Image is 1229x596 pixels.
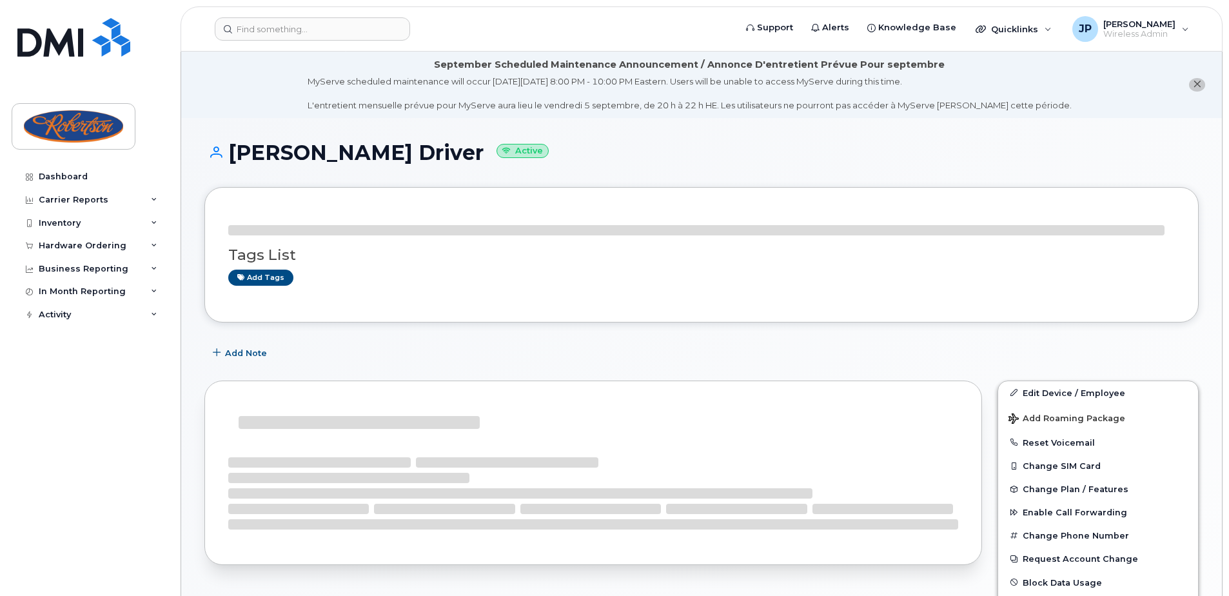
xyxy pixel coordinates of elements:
button: Add Note [204,342,278,365]
h3: Tags List [228,247,1175,263]
a: Edit Device / Employee [998,381,1198,404]
span: Add Note [225,347,267,359]
button: Change Plan / Features [998,477,1198,501]
h1: [PERSON_NAME] Driver [204,141,1199,164]
a: Add tags [228,270,293,286]
button: Add Roaming Package [998,404,1198,431]
button: Request Account Change [998,547,1198,570]
button: close notification [1189,78,1205,92]
button: Enable Call Forwarding [998,501,1198,524]
button: Change SIM Card [998,454,1198,477]
button: Block Data Usage [998,571,1198,594]
div: September Scheduled Maintenance Announcement / Annonce D'entretient Prévue Pour septembre [434,58,945,72]
span: Add Roaming Package [1008,413,1125,426]
span: Enable Call Forwarding [1023,508,1127,517]
div: MyServe scheduled maintenance will occur [DATE][DATE] 8:00 PM - 10:00 PM Eastern. Users will be u... [308,75,1072,112]
span: Change Plan / Features [1023,484,1128,494]
button: Reset Voicemail [998,431,1198,454]
small: Active [497,144,549,159]
button: Change Phone Number [998,524,1198,547]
